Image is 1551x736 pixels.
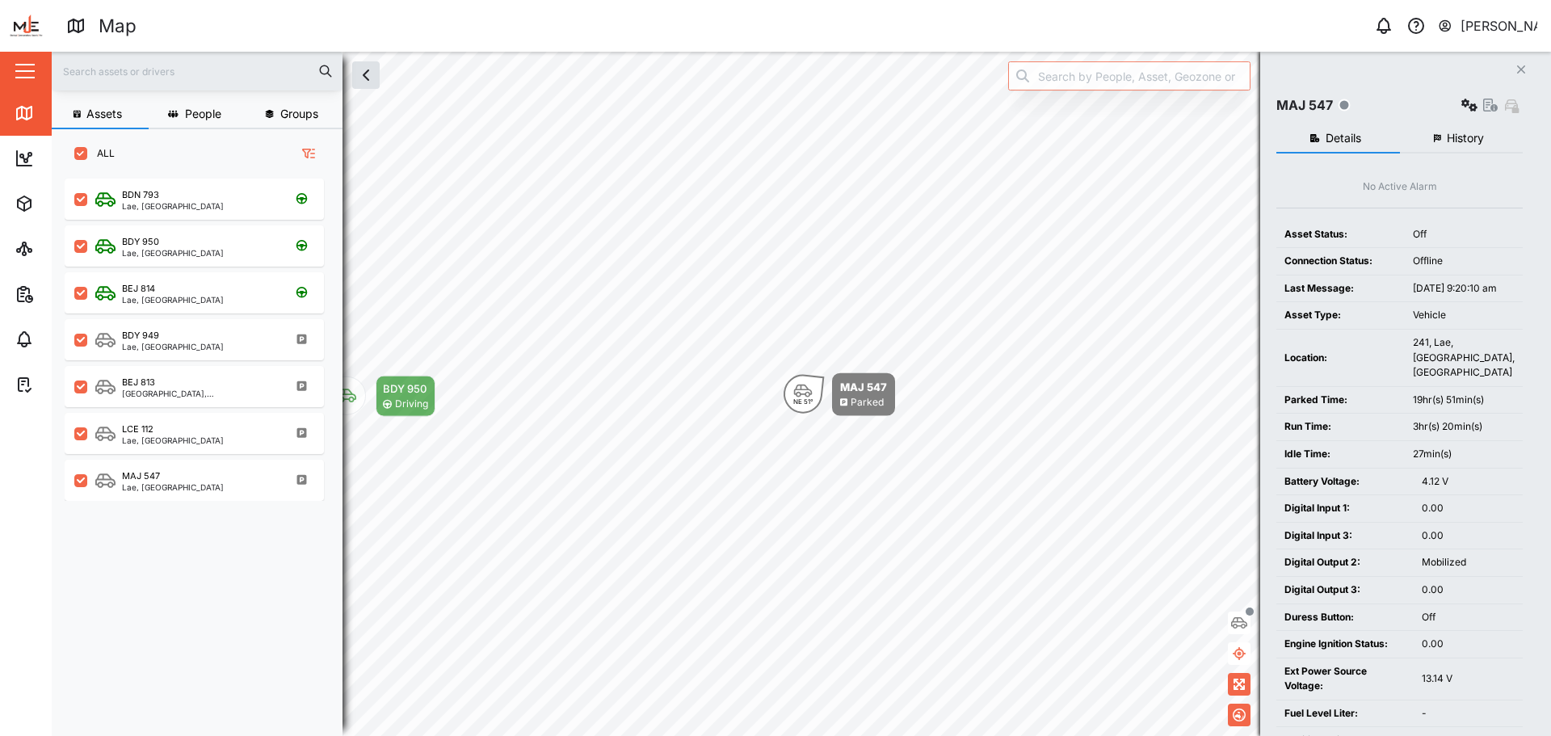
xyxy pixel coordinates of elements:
[1413,227,1515,242] div: Off
[42,104,78,122] div: Map
[1284,474,1406,490] div: Battery Voltage:
[1413,308,1515,323] div: Vehicle
[122,249,224,257] div: Lae, [GEOGRAPHIC_DATA]
[86,108,122,120] span: Assets
[327,376,435,417] div: Map marker
[185,108,221,120] span: People
[122,235,159,249] div: BDY 950
[840,379,887,395] div: MAJ 547
[383,381,428,397] div: BDY 950
[395,397,428,412] div: Driving
[1284,501,1406,516] div: Digital Input 1:
[1413,447,1515,462] div: 27min(s)
[42,240,81,258] div: Sites
[1284,281,1397,297] div: Last Message:
[1284,528,1406,544] div: Digital Input 3:
[1284,637,1406,652] div: Engine Ignition Status:
[1413,254,1515,269] div: Offline
[42,376,86,393] div: Tasks
[87,147,115,160] label: ALL
[784,373,895,416] div: Map marker
[1363,179,1437,195] div: No Active Alarm
[42,330,92,348] div: Alarms
[1422,555,1515,570] div: Mobilized
[1284,419,1397,435] div: Run Time:
[1284,393,1397,408] div: Parked Time:
[122,343,224,351] div: Lae, [GEOGRAPHIC_DATA]
[793,398,813,405] div: NE 51°
[122,282,155,296] div: BEJ 814
[1284,582,1406,598] div: Digital Output 3:
[851,395,884,410] div: Parked
[1284,254,1397,269] div: Connection Status:
[1284,308,1397,323] div: Asset Type:
[1461,16,1538,36] div: [PERSON_NAME]
[1284,447,1397,462] div: Idle Time:
[1447,132,1484,144] span: History
[65,173,342,723] div: grid
[42,285,97,303] div: Reports
[52,52,1551,736] canvas: Map
[280,108,318,120] span: Groups
[1284,610,1406,625] div: Duress Button:
[1413,419,1515,435] div: 3hr(s) 20min(s)
[1413,393,1515,408] div: 19hr(s) 51min(s)
[61,59,333,83] input: Search assets or drivers
[122,483,224,491] div: Lae, [GEOGRAPHIC_DATA]
[1326,132,1361,144] span: Details
[122,436,224,444] div: Lae, [GEOGRAPHIC_DATA]
[1008,61,1250,90] input: Search by People, Asset, Geozone or Place
[1422,501,1515,516] div: 0.00
[1284,351,1397,366] div: Location:
[1276,95,1333,116] div: MAJ 547
[1422,671,1515,687] div: 13.14 V
[1422,637,1515,652] div: 0.00
[1284,706,1406,721] div: Fuel Level Liter:
[1422,610,1515,625] div: Off
[1284,227,1397,242] div: Asset Status:
[42,149,115,167] div: Dashboard
[122,329,159,343] div: BDY 949
[1422,582,1515,598] div: 0.00
[8,8,44,44] img: Main Logo
[122,376,155,389] div: BEJ 813
[122,202,224,210] div: Lae, [GEOGRAPHIC_DATA]
[122,296,224,304] div: Lae, [GEOGRAPHIC_DATA]
[122,423,153,436] div: LCE 112
[1284,555,1406,570] div: Digital Output 2:
[1413,281,1515,297] div: [DATE] 9:20:10 am
[1422,474,1515,490] div: 4.12 V
[1437,15,1538,37] button: [PERSON_NAME]
[1413,335,1515,381] div: 241, Lae, [GEOGRAPHIC_DATA], [GEOGRAPHIC_DATA]
[1422,528,1515,544] div: 0.00
[99,12,137,40] div: Map
[1284,664,1406,694] div: Ext Power Source Voltage:
[42,195,92,212] div: Assets
[122,469,160,483] div: MAJ 547
[1422,706,1515,721] div: -
[122,188,159,202] div: BDN 793
[122,389,276,397] div: [GEOGRAPHIC_DATA], [GEOGRAPHIC_DATA]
